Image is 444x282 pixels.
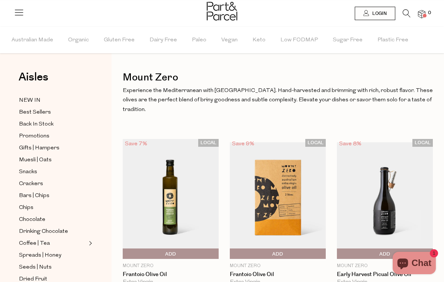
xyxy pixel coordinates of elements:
[19,156,52,165] span: Muesli | Oats
[19,167,87,177] a: Snacks
[337,263,433,269] p: Mount Zero
[412,139,433,147] span: LOCAL
[19,72,48,90] a: Aisles
[123,139,149,149] div: Save 7%
[19,227,87,236] a: Drinking Chocolate
[87,239,92,248] button: Expand/Collapse Coffee | Tea
[19,179,87,188] a: Crackers
[19,203,33,212] span: Chips
[418,10,425,18] a: 0
[123,248,219,259] button: Add To Parcel
[19,263,52,272] span: Seeds | Nuts
[19,96,41,105] span: NEW IN
[252,27,266,53] span: Keto
[19,191,49,200] span: Bars | Chips
[123,88,433,113] span: Experience the Mediterranean with [GEOGRAPHIC_DATA]. Hand-harvested and brimming with rich, robus...
[305,139,326,147] span: LOCAL
[104,27,135,53] span: Gluten Free
[207,2,237,20] img: Part&Parcel
[19,155,87,165] a: Muesli | Oats
[19,144,59,153] span: Gifts | Hampers
[19,69,48,85] span: Aisles
[149,27,177,53] span: Dairy Free
[230,248,326,259] button: Add To Parcel
[377,27,408,53] span: Plastic Free
[280,27,318,53] span: Low FODMAP
[19,180,43,188] span: Crackers
[19,96,87,105] a: NEW IN
[19,227,68,236] span: Drinking Chocolate
[19,132,49,141] span: Promotions
[230,142,326,256] img: Frantoio Olive Oil
[19,143,87,153] a: Gifts | Hampers
[19,251,61,260] span: Spreads | Honey
[370,10,387,17] span: Login
[337,142,433,256] img: Early Harvest Picual Olive Oil
[390,252,438,276] inbox-online-store-chat: Shopify online store chat
[192,27,206,53] span: Paleo
[19,120,87,129] a: Back In Stock
[123,139,219,259] img: Frantoio Olive Oil
[19,191,87,200] a: Bars | Chips
[19,108,51,117] span: Best Sellers
[337,139,364,149] div: Save 8%
[19,239,87,248] a: Coffee | Tea
[221,27,238,53] span: Vegan
[230,139,257,149] div: Save 9%
[19,120,54,129] span: Back In Stock
[337,271,433,278] a: Early Harvest Picual Olive Oil
[19,251,87,260] a: Spreads | Honey
[123,263,219,269] p: Mount Zero
[19,263,87,272] a: Seeds | Nuts
[12,27,53,53] span: Australian Made
[123,69,433,86] h1: Mount Zero
[19,215,45,224] span: Chocolate
[426,10,433,16] span: 0
[19,132,87,141] a: Promotions
[337,248,433,259] button: Add To Parcel
[19,239,50,248] span: Coffee | Tea
[19,203,87,212] a: Chips
[123,271,219,278] a: Frantoio Olive Oil
[68,27,89,53] span: Organic
[19,168,37,177] span: Snacks
[230,263,326,269] p: Mount Zero
[19,215,87,224] a: Chocolate
[355,7,395,20] a: Login
[19,108,87,117] a: Best Sellers
[198,139,219,147] span: LOCAL
[333,27,363,53] span: Sugar Free
[230,271,326,278] a: Frantoio Olive Oil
